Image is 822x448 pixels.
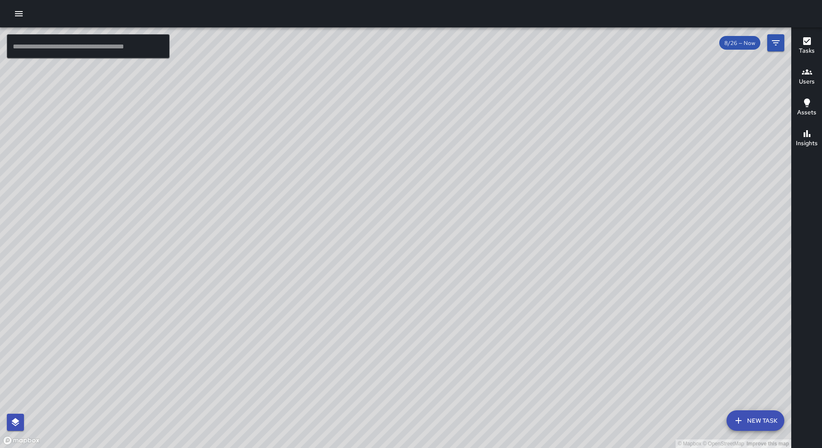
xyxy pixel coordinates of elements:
button: Insights [792,123,822,154]
button: Users [792,62,822,93]
h6: Insights [796,139,818,148]
span: 8/26 — Now [719,39,760,47]
button: Assets [792,93,822,123]
button: New Task [727,410,784,431]
h6: Assets [797,108,816,117]
button: Tasks [792,31,822,62]
button: Filters [767,34,784,51]
h6: Users [799,77,815,87]
h6: Tasks [799,46,815,56]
